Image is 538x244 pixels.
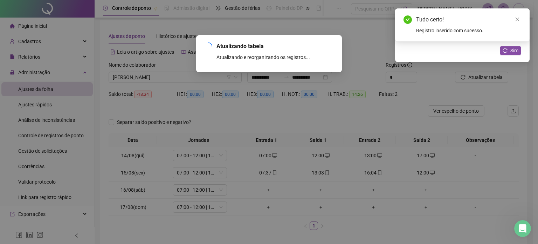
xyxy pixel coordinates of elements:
[416,27,521,34] div: Registro inserido com sucesso.
[503,48,508,53] span: reload
[403,15,412,24] span: check-circle
[500,46,521,55] button: Sim
[513,15,521,23] a: Close
[203,41,214,52] span: loading
[510,47,518,54] span: Sim
[216,42,333,51] span: Atualizando tabela
[515,17,520,22] span: close
[216,53,333,61] div: Atualizando e reorganizando os registros...
[416,15,521,24] div: Tudo certo!
[514,220,531,237] iframe: Intercom live chat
